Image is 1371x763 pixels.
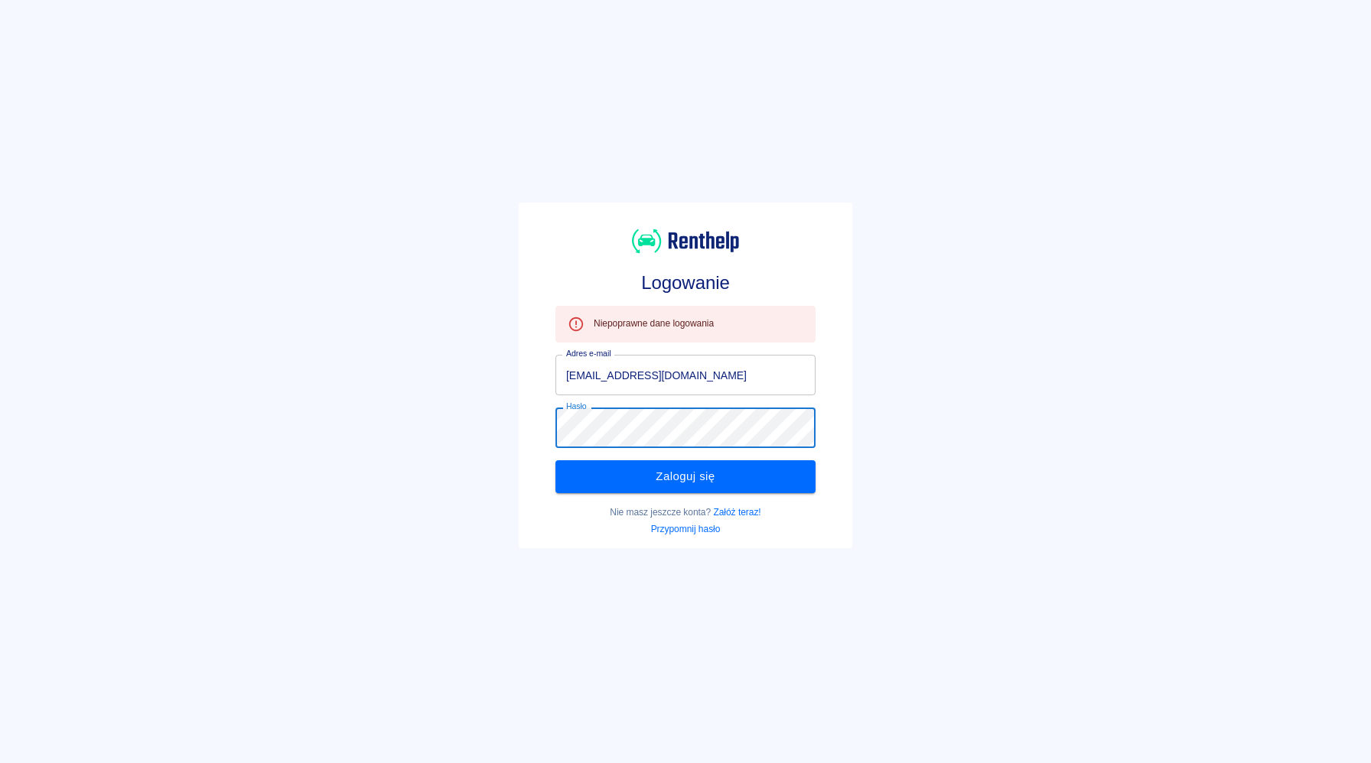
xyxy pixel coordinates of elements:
img: Renthelp logo [632,227,739,255]
label: Hasło [566,401,587,412]
div: Niepoprawne dane logowania [594,310,714,338]
a: Załóż teraz! [713,507,760,518]
button: Zaloguj się [555,460,816,492]
h3: Logowanie [555,272,816,294]
label: Adres e-mail [566,348,611,359]
a: Przypomnij hasło [651,524,721,534]
p: Nie masz jeszcze konta? [555,505,816,519]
